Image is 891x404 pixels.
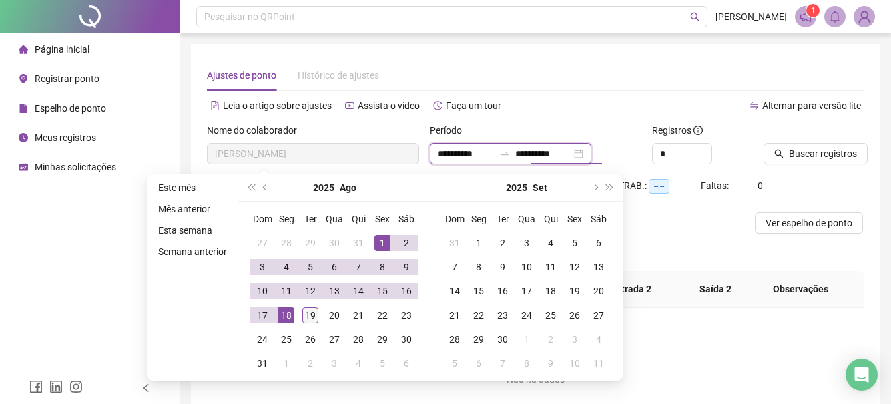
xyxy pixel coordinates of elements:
div: 21 [447,307,463,323]
div: 17 [519,283,535,299]
div: 19 [302,307,318,323]
span: search [690,12,700,22]
td: 2025-08-12 [298,279,322,303]
div: 6 [471,355,487,371]
div: 8 [519,355,535,371]
td: 2025-08-14 [346,279,370,303]
div: 25 [543,307,559,323]
th: Dom [250,207,274,231]
span: Ajustes de ponto [207,70,276,81]
td: 2025-08-13 [322,279,346,303]
span: Observações [758,282,844,296]
td: 2025-10-04 [587,327,611,351]
td: 2025-08-10 [250,279,274,303]
div: Open Intercom Messenger [846,359,878,391]
div: 21 [350,307,366,323]
td: 2025-09-10 [515,255,539,279]
td: 2025-09-07 [442,255,467,279]
div: 5 [374,355,390,371]
td: 2025-08-30 [394,327,418,351]
div: 29 [374,331,390,347]
div: 2 [495,235,511,251]
div: 1 [278,355,294,371]
td: 2025-09-23 [491,303,515,327]
span: info-circle [693,126,703,135]
td: 2025-09-26 [563,303,587,327]
td: 2025-09-11 [539,255,563,279]
span: Página inicial [35,44,89,55]
div: 4 [278,259,294,275]
td: 2025-08-31 [442,231,467,255]
span: instagram [69,380,83,393]
span: left [141,383,151,393]
span: 1 [811,6,816,15]
div: 26 [302,331,318,347]
div: 4 [350,355,366,371]
td: 2025-09-06 [394,351,418,375]
span: Registros [652,123,703,138]
div: 5 [302,259,318,275]
td: 2025-10-10 [563,351,587,375]
td: 2025-08-21 [346,303,370,327]
span: Faça um tour [446,100,501,111]
td: 2025-09-20 [587,279,611,303]
td: 2025-09-04 [346,351,370,375]
td: 2025-08-28 [346,327,370,351]
td: 2025-10-06 [467,351,491,375]
div: H. TRAB.: [607,178,701,194]
button: month panel [340,174,356,201]
th: Qua [515,207,539,231]
span: file-text [210,101,220,110]
div: 19 [567,283,583,299]
td: 2025-10-03 [563,327,587,351]
th: Ter [491,207,515,231]
td: 2025-08-22 [370,303,394,327]
div: 16 [398,283,414,299]
button: next-year [587,174,602,201]
td: 2025-07-27 [250,231,274,255]
span: to [499,148,510,159]
span: Assista o vídeo [358,100,420,111]
div: 23 [495,307,511,323]
div: 4 [591,331,607,347]
button: month panel [533,174,547,201]
div: 8 [471,259,487,275]
td: 2025-09-12 [563,255,587,279]
div: 17 [254,307,270,323]
td: 2025-09-22 [467,303,491,327]
td: 2025-09-28 [442,327,467,351]
td: 2025-09-17 [515,279,539,303]
div: 1 [471,235,487,251]
td: 2025-08-05 [298,255,322,279]
div: 13 [326,283,342,299]
span: Espelho de ponto [35,103,106,114]
td: 2025-10-01 [515,327,539,351]
div: 12 [567,259,583,275]
td: 2025-09-03 [322,351,346,375]
li: Este mês [153,180,232,196]
td: 2025-09-29 [467,327,491,351]
th: Qui [346,207,370,231]
button: Buscar registros [764,143,868,164]
span: environment [19,74,28,83]
th: Observações [748,271,854,308]
div: 27 [254,235,270,251]
th: Sex [370,207,394,231]
div: 30 [495,331,511,347]
span: swap [750,101,759,110]
div: 25 [278,331,294,347]
th: Seg [274,207,298,231]
td: 2025-10-08 [515,351,539,375]
span: Buscar registros [789,146,857,161]
span: linkedin [49,380,63,393]
td: 2025-10-07 [491,351,515,375]
th: Qua [322,207,346,231]
div: 30 [398,331,414,347]
td: 2025-07-29 [298,231,322,255]
div: 6 [326,259,342,275]
div: 15 [471,283,487,299]
th: Ter [298,207,322,231]
span: history [433,101,442,110]
td: 2025-08-11 [274,279,298,303]
td: 2025-09-09 [491,255,515,279]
